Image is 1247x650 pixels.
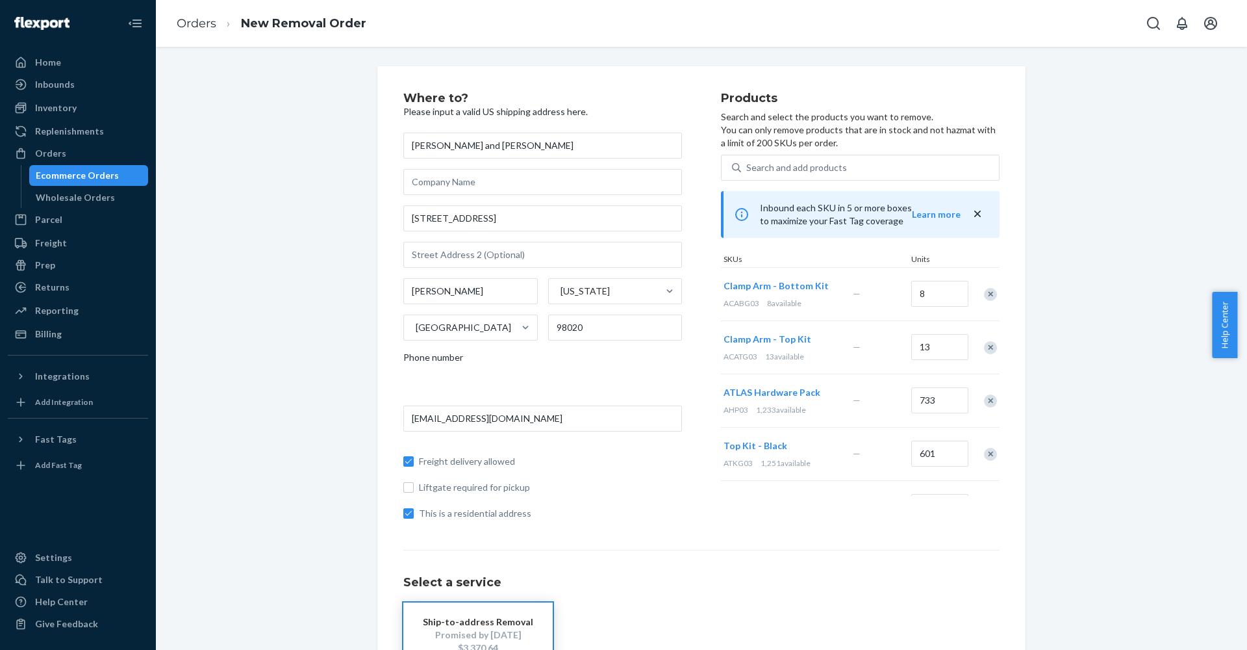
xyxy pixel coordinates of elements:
[911,441,968,467] input: Quantity
[35,78,75,91] div: Inbounds
[403,105,682,118] p: Please input a valid US shipping address here.
[35,370,90,383] div: Integrations
[8,277,148,298] a: Returns
[724,458,753,468] span: ATKG03
[8,300,148,321] a: Reporting
[721,110,1000,149] p: Search and select the products you want to remove. You can only remove products that are in stock...
[721,92,1000,105] h2: Products
[911,494,968,520] input: Quantity
[416,321,511,334] div: [GEOGRAPHIC_DATA]
[724,386,820,399] button: ATLAS Hardware Pack
[8,429,148,450] button: Fast Tags
[767,298,801,308] span: 8 available
[911,387,968,413] input: Quantity
[35,101,77,114] div: Inventory
[909,253,967,267] div: Units
[122,10,148,36] button: Close Navigation
[35,125,104,138] div: Replenishments
[35,281,69,294] div: Returns
[8,233,148,253] a: Freight
[8,569,148,590] button: Talk to Support
[35,617,98,630] div: Give Feedback
[166,5,377,43] ol: breadcrumbs
[35,213,62,226] div: Parcel
[423,629,533,642] div: Promised by [DATE]
[8,97,148,118] a: Inventory
[35,259,55,272] div: Prep
[29,187,149,208] a: Wholesale Orders
[403,133,682,159] input: First & Last Name
[724,280,829,291] span: Clamp Arm - Bottom Kit
[724,352,757,361] span: ACATG03
[35,433,77,446] div: Fast Tags
[1212,292,1237,358] button: Help Center
[241,16,366,31] a: New Removal Order
[29,165,149,186] a: Ecommerce Orders
[756,405,806,415] span: 1,233 available
[1169,10,1195,36] button: Open notifications
[724,333,811,344] span: Clamp Arm - Top Kit
[984,395,997,408] div: Remove Item
[35,396,93,408] div: Add Integration
[36,191,115,204] div: Wholesale Orders
[403,482,414,493] input: Liftgate required for pickup
[984,448,997,461] div: Remove Item
[548,315,683,341] input: ZIP Code
[724,439,787,452] button: Top Kit - Black
[35,304,79,317] div: Reporting
[912,208,961,221] button: Learn more
[35,595,88,608] div: Help Center
[8,591,148,612] a: Help Center
[8,74,148,95] a: Inbounds
[8,455,148,476] a: Add Fast Tag
[403,205,682,231] input: Street Address
[403,577,1000,590] h1: Select a service
[423,616,533,629] div: Ship-to-address Removal
[403,169,682,195] input: Company Name
[403,92,682,105] h2: Where to?
[1140,10,1166,36] button: Open Search Box
[1198,10,1224,36] button: Open account menu
[8,121,148,142] a: Replenishments
[419,481,682,494] span: Liftgate required for pickup
[414,321,416,334] input: [GEOGRAPHIC_DATA]
[911,334,968,360] input: Quantity
[35,56,61,69] div: Home
[419,455,682,468] span: Freight delivery allowed
[724,387,820,398] span: ATLAS Hardware Pack
[559,285,561,298] input: [US_STATE]
[35,551,72,564] div: Settings
[8,255,148,276] a: Prep
[35,328,62,341] div: Billing
[403,508,414,519] input: This is a residential address
[8,547,148,568] a: Settings
[721,191,1000,238] div: Inbound each SKU in 5 or more boxes to maximize your Fast Tag coverage
[403,278,538,304] input: City
[911,281,968,307] input: Quantity
[765,352,804,361] span: 13 available
[8,52,148,73] a: Home
[403,242,682,268] input: Street Address 2 (Optional)
[724,493,819,506] button: Bottom Kit - Polished
[8,366,148,387] button: Integrations
[746,161,847,174] div: Search and add products
[35,147,66,160] div: Orders
[984,341,997,354] div: Remove Item
[853,341,861,352] span: —
[403,406,682,432] input: Email (Required)
[561,285,610,298] div: [US_STATE]
[403,351,463,369] span: Phone number
[14,17,69,30] img: Flexport logo
[724,440,787,451] span: Top Kit - Black
[853,448,861,459] span: —
[8,392,148,413] a: Add Integration
[724,333,811,346] button: Clamp Arm - Top Kit
[177,16,216,31] a: Orders
[403,456,414,467] input: Freight delivery allowed
[724,405,748,415] span: AHP03
[35,237,67,250] div: Freight
[35,460,82,471] div: Add Fast Tag
[8,324,148,344] a: Billing
[984,288,997,301] div: Remove Item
